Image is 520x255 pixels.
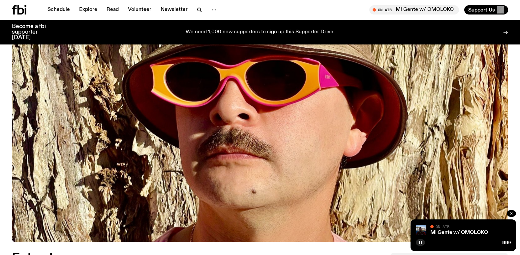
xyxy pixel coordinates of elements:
h3: Become a fbi supporter [DATE] [12,24,54,41]
a: Read [103,5,123,14]
span: On Air [436,224,449,229]
a: Newsletter [157,5,192,14]
a: Explore [75,5,101,14]
button: On AirMi Gente w/ OMOLOKO [369,5,459,14]
a: Schedule [44,5,74,14]
span: Support Us [468,7,495,13]
a: Mi Gente w/ OMOLOKO [430,230,488,235]
button: Support Us [464,5,508,14]
a: Volunteer [124,5,155,14]
p: We need 1,000 new supporters to sign up this Supporter Drive. [186,29,335,35]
